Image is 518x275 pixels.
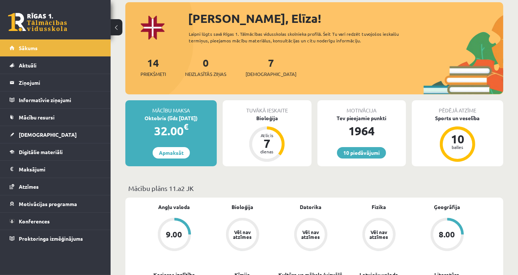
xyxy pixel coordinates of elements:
[300,203,321,211] a: Datorika
[446,133,469,145] div: 10
[317,114,406,122] div: Tev pieejamie punkti
[189,31,416,44] div: Laipni lūgts savā Rīgas 1. Tālmācības vidusskolas skolnieka profilā. Šeit Tu vari redzēt tuvojošo...
[125,122,217,140] div: 32.00
[19,62,36,69] span: Aktuāli
[412,100,503,114] div: Pēdējā atzīme
[10,57,101,74] a: Aktuāli
[369,230,389,239] div: Vēl nav atzīmes
[128,183,500,193] p: Mācību plāns 11.a2 JK
[19,201,77,207] span: Motivācijas programma
[140,56,166,78] a: 14Priekšmeti
[232,230,253,239] div: Vēl nav atzīmes
[185,70,226,78] span: Neizlasītās ziņas
[317,122,406,140] div: 1964
[10,213,101,230] a: Konferences
[372,203,386,211] a: Fizika
[434,203,460,211] a: Ģeogrāfija
[412,114,503,163] a: Sports un veselība 10 balles
[10,39,101,56] a: Sākums
[166,230,182,239] div: 9.00
[185,56,226,78] a: 0Neizlasītās ziņas
[300,230,321,239] div: Vēl nav atzīmes
[159,203,190,211] a: Angļu valoda
[19,131,77,138] span: [DEMOGRAPHIC_DATA]
[153,147,190,159] a: Apmaksāt
[140,218,208,253] a: 9.00
[19,218,50,224] span: Konferences
[223,114,311,163] a: Bioloģija Atlicis 7 dienas
[19,91,101,108] legend: Informatīvie ziņojumi
[256,133,278,137] div: Atlicis
[19,235,83,242] span: Proktoringa izmēģinājums
[223,100,311,114] div: Tuvākā ieskaite
[439,230,455,239] div: 8.00
[256,137,278,149] div: 7
[140,70,166,78] span: Priekšmeti
[232,203,253,211] a: Bioloģija
[10,230,101,247] a: Proktoringa izmēģinājums
[19,45,38,51] span: Sākums
[277,218,345,253] a: Vēl nav atzīmes
[246,56,296,78] a: 7[DEMOGRAPHIC_DATA]
[8,13,67,31] a: Rīgas 1. Tālmācības vidusskola
[19,114,55,121] span: Mācību resursi
[10,126,101,143] a: [DEMOGRAPHIC_DATA]
[10,74,101,91] a: Ziņojumi
[10,195,101,212] a: Motivācijas programma
[125,100,217,114] div: Mācību maksa
[19,183,39,190] span: Atzīmes
[10,109,101,126] a: Mācību resursi
[256,149,278,154] div: dienas
[337,147,386,159] a: 10 piedāvājumi
[223,114,311,122] div: Bioloģija
[19,149,63,155] span: Digitālie materiāli
[10,178,101,195] a: Atzīmes
[19,161,101,178] legend: Maksājumi
[317,100,406,114] div: Motivācija
[125,114,217,122] div: Oktobris (līdz [DATE])
[10,143,101,160] a: Digitālie materiāli
[10,161,101,178] a: Maksājumi
[10,91,101,108] a: Informatīvie ziņojumi
[413,218,481,253] a: 8.00
[412,114,503,122] div: Sports un veselība
[19,74,101,91] legend: Ziņojumi
[208,218,277,253] a: Vēl nav atzīmes
[184,121,188,132] span: €
[188,10,503,27] div: [PERSON_NAME], Elīza!
[446,145,469,149] div: balles
[246,70,296,78] span: [DEMOGRAPHIC_DATA]
[345,218,413,253] a: Vēl nav atzīmes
